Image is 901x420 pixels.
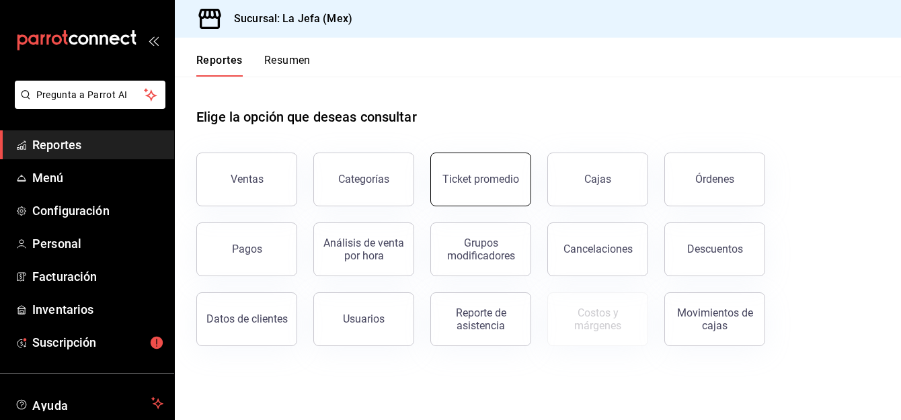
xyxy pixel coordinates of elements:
button: Ventas [196,153,297,206]
h1: Elige la opción que deseas consultar [196,107,417,127]
span: Facturación [32,267,163,286]
div: Usuarios [343,312,385,325]
button: Órdenes [664,153,765,206]
button: Datos de clientes [196,292,297,346]
h3: Sucursal: La Jefa (Mex) [223,11,352,27]
div: Datos de clientes [206,312,288,325]
button: Movimientos de cajas [664,292,765,346]
div: Movimientos de cajas [673,306,756,332]
span: Menú [32,169,163,187]
a: Pregunta a Parrot AI [9,97,165,112]
button: Reportes [196,54,243,77]
span: Suscripción [32,333,163,351]
div: Costos y márgenes [556,306,639,332]
button: Análisis de venta por hora [313,222,414,276]
div: Ticket promedio [442,173,519,185]
div: Grupos modificadores [439,237,522,262]
button: Reporte de asistencia [430,292,531,346]
button: Pagos [196,222,297,276]
button: Categorías [313,153,414,206]
span: Inventarios [32,300,163,319]
button: Cancelaciones [547,222,648,276]
span: Ayuda [32,395,146,411]
button: Contrata inventarios para ver este reporte [547,292,648,346]
div: navigation tabs [196,54,311,77]
div: Cajas [584,171,612,187]
a: Cajas [547,153,648,206]
div: Categorías [338,173,389,185]
div: Reporte de asistencia [439,306,522,332]
button: Usuarios [313,292,414,346]
button: Grupos modificadores [430,222,531,276]
button: Ticket promedio [430,153,531,206]
div: Cancelaciones [563,243,633,255]
span: Reportes [32,136,163,154]
div: Descuentos [687,243,743,255]
span: Configuración [32,202,163,220]
div: Análisis de venta por hora [322,237,405,262]
button: Pregunta a Parrot AI [15,81,165,109]
span: Personal [32,235,163,253]
div: Órdenes [695,173,734,185]
div: Pagos [232,243,262,255]
button: Descuentos [664,222,765,276]
div: Ventas [231,173,264,185]
span: Pregunta a Parrot AI [36,88,145,102]
button: Resumen [264,54,311,77]
button: open_drawer_menu [148,35,159,46]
